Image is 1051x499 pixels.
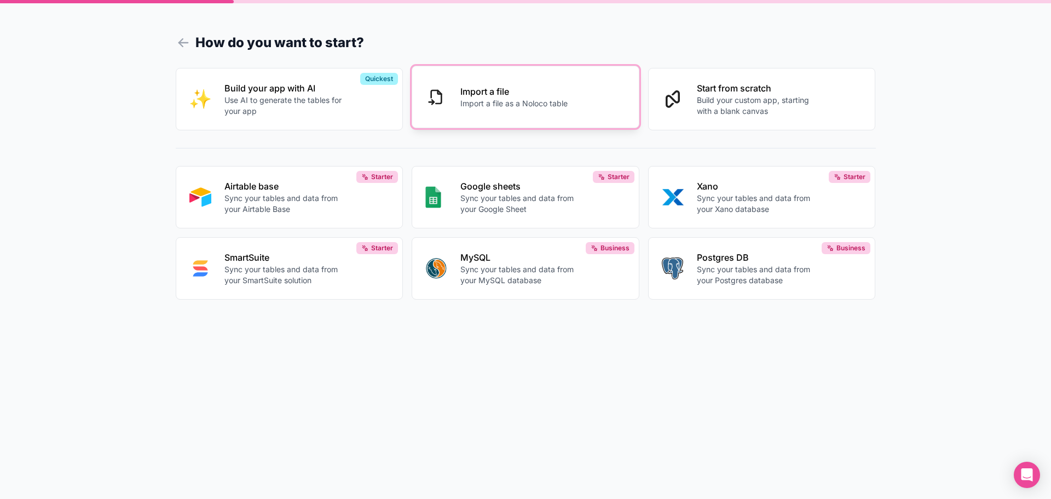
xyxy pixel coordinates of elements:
p: Postgres DB [697,251,818,264]
img: GOOGLE_SHEETS [425,186,441,208]
p: Start from scratch [697,82,818,95]
button: POSTGRESPostgres DBSync your tables and data from your Postgres databaseBusiness [648,237,876,300]
p: Sync your tables and data from your SmartSuite solution [224,264,346,286]
p: Xano [697,180,818,193]
div: Quickest [360,73,398,85]
button: Start from scratchBuild your custom app, starting with a blank canvas [648,68,876,130]
p: Airtable base [224,180,346,193]
img: POSTGRES [662,257,683,279]
p: SmartSuite [224,251,346,264]
span: Starter [371,244,393,253]
p: Build your app with AI [224,82,346,95]
img: XANO [662,186,684,208]
img: AIRTABLE [189,186,211,208]
p: Sync your tables and data from your Xano database [697,193,818,215]
button: Import a fileImport a file as a Noloco table [412,66,639,128]
span: Starter [844,173,865,181]
button: SMART_SUITESmartSuiteSync your tables and data from your SmartSuite solutionStarter [176,237,403,300]
img: SMART_SUITE [189,257,211,279]
span: Business [600,244,630,253]
p: Google sheets [460,180,582,193]
img: MYSQL [425,257,447,279]
img: INTERNAL_WITH_AI [189,88,211,110]
p: MySQL [460,251,582,264]
p: Import a file as a Noloco table [460,98,568,109]
span: Starter [371,173,393,181]
p: Build your custom app, starting with a blank canvas [697,95,818,117]
button: MYSQLMySQLSync your tables and data from your MySQL databaseBusiness [412,237,639,300]
p: Sync your tables and data from your MySQL database [460,264,582,286]
span: Business [836,244,865,253]
button: XANOXanoSync your tables and data from your Xano databaseStarter [648,166,876,228]
button: GOOGLE_SHEETSGoogle sheetsSync your tables and data from your Google SheetStarter [412,166,639,228]
h1: How do you want to start? [176,33,876,53]
p: Sync your tables and data from your Google Sheet [460,193,582,215]
p: Use AI to generate the tables for your app [224,95,346,117]
button: AIRTABLEAirtable baseSync your tables and data from your Airtable BaseStarter [176,166,403,228]
p: Sync your tables and data from your Airtable Base [224,193,346,215]
p: Sync your tables and data from your Postgres database [697,264,818,286]
button: INTERNAL_WITH_AIBuild your app with AIUse AI to generate the tables for your appQuickest [176,68,403,130]
div: Open Intercom Messenger [1014,462,1040,488]
span: Starter [608,173,630,181]
p: Import a file [460,85,568,98]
